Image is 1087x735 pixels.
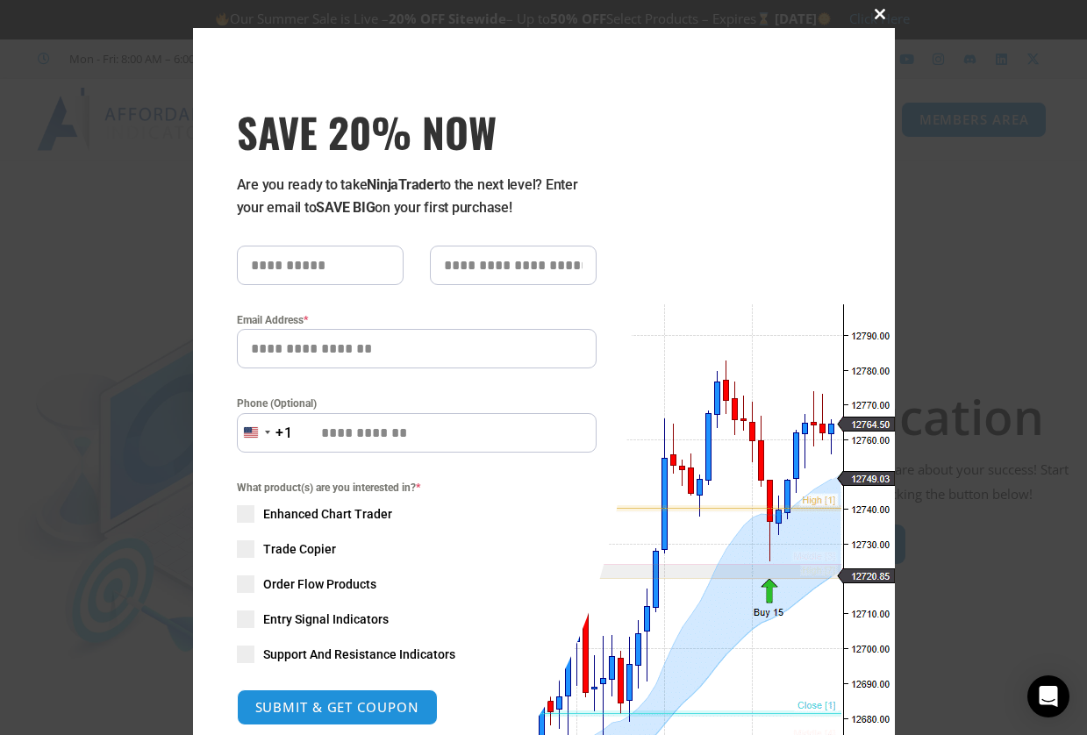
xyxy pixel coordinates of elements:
label: Order Flow Products [237,575,597,593]
span: What product(s) are you interested in? [237,479,597,496]
label: Support And Resistance Indicators [237,646,597,663]
span: Order Flow Products [263,575,376,593]
label: Enhanced Chart Trader [237,505,597,523]
span: Entry Signal Indicators [263,610,389,628]
span: SAVE 20% NOW [237,107,597,156]
strong: SAVE BIG [316,199,375,216]
label: Trade Copier [237,540,597,558]
div: +1 [275,422,293,445]
div: Open Intercom Messenger [1027,675,1069,717]
label: Phone (Optional) [237,395,597,412]
label: Email Address [237,311,597,329]
button: SUBMIT & GET COUPON [237,689,438,725]
p: Are you ready to take to the next level? Enter your email to on your first purchase! [237,174,597,219]
span: Support And Resistance Indicators [263,646,455,663]
strong: NinjaTrader [367,176,439,193]
label: Entry Signal Indicators [237,610,597,628]
span: Trade Copier [263,540,336,558]
button: Selected country [237,413,293,453]
span: Enhanced Chart Trader [263,505,392,523]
